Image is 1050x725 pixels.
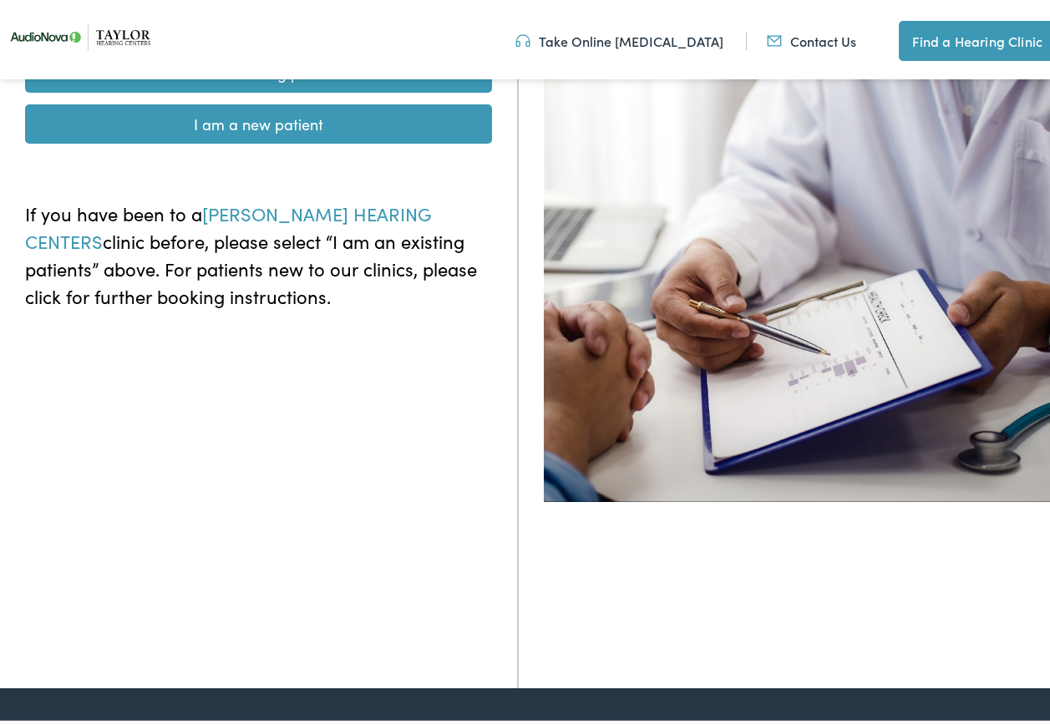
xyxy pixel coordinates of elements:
[25,100,492,139] a: I am a new patient
[515,28,530,46] img: utility icon
[25,195,492,306] p: If you have been to a clinic before, please select “I am an existing patients” above. For patient...
[767,28,856,46] a: Contact Us
[515,28,723,46] a: Take Online [MEDICAL_DATA]
[25,196,432,250] span: [PERSON_NAME] HEARING CENTERS
[767,28,782,46] img: utility icon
